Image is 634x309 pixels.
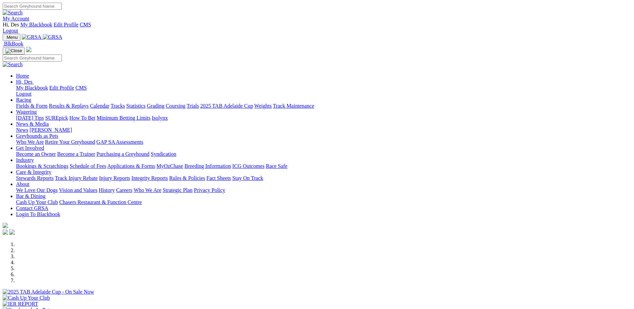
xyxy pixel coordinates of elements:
[16,115,44,121] a: [DATE] Tips
[43,34,62,40] img: GRSA
[16,127,28,133] a: News
[16,199,631,205] div: Bar & Dining
[16,115,631,121] div: Wagering
[3,62,23,68] img: Search
[16,85,48,91] a: My Blackbook
[3,10,23,16] img: Search
[16,97,31,103] a: Racing
[3,22,631,34] div: My Account
[163,187,193,193] a: Strategic Plan
[16,187,57,193] a: We Love Our Dogs
[3,301,38,307] img: IER REPORT
[20,22,52,27] a: My Blackbook
[3,34,20,41] button: Toggle navigation
[194,187,225,193] a: Privacy Policy
[76,85,87,91] a: CMS
[80,22,91,27] a: CMS
[16,103,47,109] a: Fields & Form
[200,103,253,109] a: 2025 TAB Adelaide Cup
[3,223,8,228] img: logo-grsa-white.png
[55,175,98,181] a: Track Injury Rebate
[3,295,50,301] img: Cash Up Your Club
[3,47,25,55] button: Toggle navigation
[16,157,34,163] a: Industry
[59,199,142,205] a: Chasers Restaurant & Function Centre
[16,127,631,133] div: News & Media
[53,22,78,27] a: Edit Profile
[16,163,68,169] a: Bookings & Scratchings
[99,187,115,193] a: History
[126,103,146,109] a: Statistics
[16,103,631,109] div: Racing
[99,175,130,181] a: Injury Reports
[16,139,44,145] a: Who We Are
[29,127,72,133] a: [PERSON_NAME]
[16,109,37,115] a: Wagering
[16,205,48,211] a: Contact GRSA
[3,28,18,33] a: Logout
[16,79,34,85] a: Hi, Des
[16,187,631,193] div: About
[45,115,68,121] a: SUREpick
[16,145,44,151] a: Get Involved
[57,151,95,157] a: Become a Trainer
[7,35,18,40] span: Menu
[5,48,22,54] img: Close
[70,115,96,121] a: How To Bet
[49,103,89,109] a: Results & Replays
[107,163,155,169] a: Applications & Forms
[16,79,32,85] span: Hi, Des
[59,187,97,193] a: Vision and Values
[3,55,62,62] input: Search
[22,34,41,40] img: GRSA
[16,139,631,145] div: Greyhounds as Pets
[97,151,149,157] a: Purchasing a Greyhound
[16,91,31,97] a: Logout
[266,163,287,169] a: Race Safe
[3,289,94,295] img: 2025 TAB Adelaide Cup - On Sale Now
[186,103,199,109] a: Trials
[97,115,150,121] a: Minimum Betting Limits
[152,115,168,121] a: Isolynx
[184,163,231,169] a: Breeding Information
[45,139,95,145] a: Retire Your Greyhound
[16,85,631,97] div: Hi, Des
[169,175,205,181] a: Rules & Policies
[232,163,264,169] a: ICG Outcomes
[16,151,631,157] div: Get Involved
[111,103,125,109] a: Tracks
[207,175,231,181] a: Fact Sheets
[3,3,62,10] input: Search
[16,193,45,199] a: Bar & Dining
[232,175,263,181] a: Stay On Track
[16,151,56,157] a: Become an Owner
[4,41,23,46] span: BlkBook
[3,22,19,27] span: Hi, Des
[166,103,185,109] a: Coursing
[151,151,176,157] a: Syndication
[131,175,168,181] a: Integrity Reports
[156,163,183,169] a: MyOzChase
[273,103,314,109] a: Track Maintenance
[16,199,58,205] a: Cash Up Your Club
[49,85,74,91] a: Edit Profile
[254,103,272,109] a: Weights
[3,16,29,21] a: My Account
[90,103,109,109] a: Calendar
[3,41,23,46] a: BlkBook
[9,229,15,235] img: twitter.svg
[16,133,58,139] a: Greyhounds as Pets
[16,211,60,217] a: Login To Blackbook
[16,121,49,127] a: News & Media
[134,187,161,193] a: Who We Are
[16,169,51,175] a: Care & Integrity
[70,163,106,169] a: Schedule of Fees
[97,139,143,145] a: GAP SA Assessments
[147,103,164,109] a: Grading
[16,175,53,181] a: Stewards Reports
[16,181,29,187] a: About
[16,163,631,169] div: Industry
[16,175,631,181] div: Care & Integrity
[16,73,29,79] a: Home
[116,187,132,193] a: Careers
